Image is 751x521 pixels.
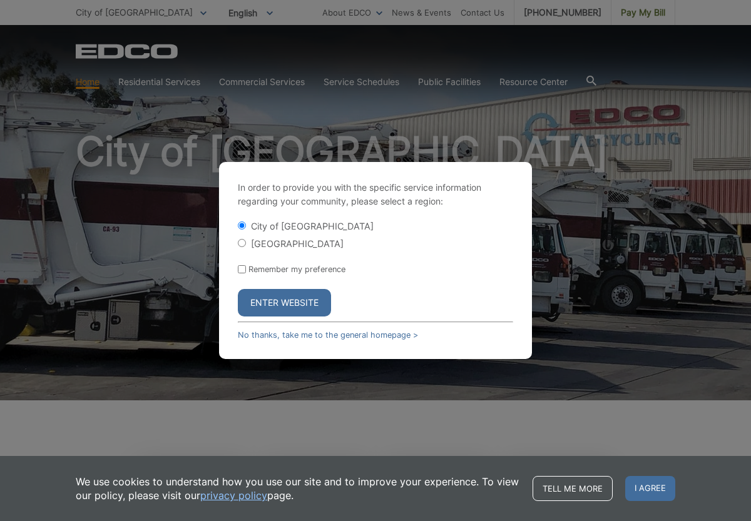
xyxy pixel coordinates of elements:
[200,488,267,502] a: privacy policy
[76,475,520,502] p: We use cookies to understand how you use our site and to improve your experience. To view our pol...
[238,289,331,316] button: Enter Website
[238,330,418,340] a: No thanks, take me to the general homepage >
[238,181,513,208] p: In order to provide you with the specific service information regarding your community, please se...
[251,221,374,231] label: City of [GEOGRAPHIC_DATA]
[251,238,344,249] label: [GEOGRAPHIC_DATA]
[248,265,345,274] label: Remember my preference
